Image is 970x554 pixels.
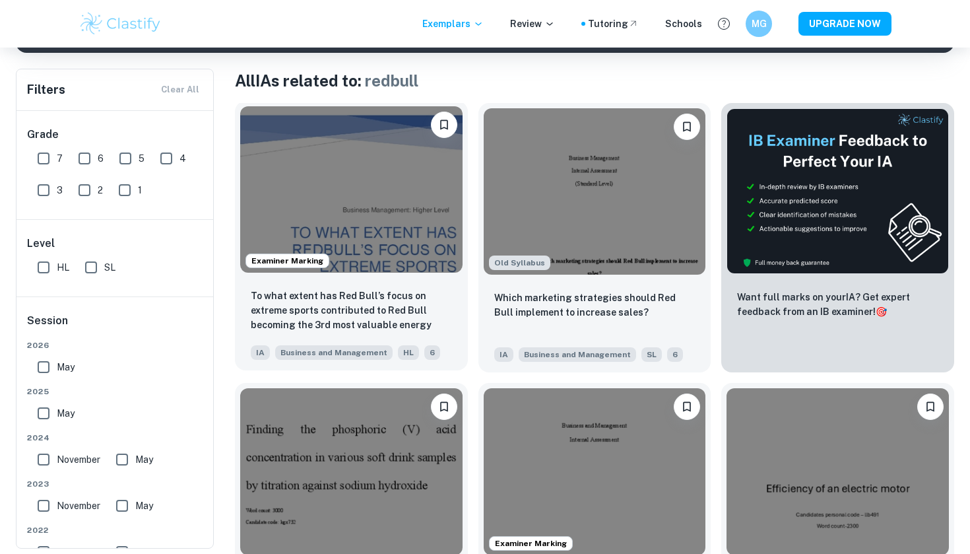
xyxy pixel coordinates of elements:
[246,255,329,267] span: Examiner Marking
[27,339,204,351] span: 2026
[746,11,772,37] button: MG
[135,452,153,467] span: May
[641,347,662,362] span: SL
[135,499,153,513] span: May
[490,537,572,549] span: Examiner Marking
[275,345,393,360] span: Business and Management
[27,81,65,99] h6: Filters
[27,127,204,143] h6: Grade
[365,71,418,90] span: redbull
[674,394,700,420] button: Bookmark
[422,17,484,31] p: Exemplars
[27,386,204,398] span: 2025
[484,108,706,275] img: Business and Management IA example thumbnail: Which marketing strategies should Red Bu
[494,291,695,320] p: Which marketing strategies should Red Bull implement to increase sales?
[798,12,891,36] button: UPGRADE NOW
[721,103,954,372] a: ThumbnailWant full marks on yourIA? Get expert feedback from an IB examiner!
[179,151,186,166] span: 4
[27,313,204,339] h6: Session
[104,260,115,275] span: SL
[138,183,142,197] span: 1
[98,183,103,197] span: 2
[398,345,419,360] span: HL
[674,114,700,140] button: Bookmark
[665,17,702,31] a: Schools
[588,17,639,31] a: Tutoring
[235,69,954,92] h1: All IAs related to:
[57,151,63,166] span: 7
[57,360,75,374] span: May
[494,347,513,362] span: IA
[139,151,145,166] span: 5
[240,106,463,273] img: Business and Management IA example thumbnail: To what extent has Red Bull’s focus on e
[57,452,100,467] span: November
[510,17,555,31] p: Review
[251,345,270,360] span: IA
[98,151,104,166] span: 6
[431,112,457,138] button: Bookmark
[27,524,204,536] span: 2022
[713,13,735,35] button: Help and Feedback
[917,394,944,420] button: Bookmark
[424,345,440,360] span: 6
[57,260,69,275] span: HL
[27,432,204,444] span: 2024
[752,17,767,31] h6: MG
[727,108,949,274] img: Thumbnail
[737,290,938,319] p: Want full marks on your IA ? Get expert feedback from an IB examiner!
[251,289,452,333] p: To what extent has Red Bull’s focus on extreme sports contributed to Red Bull becoming the 3rd mo...
[57,499,100,513] span: November
[235,103,468,372] a: Examiner MarkingBookmarkTo what extent has Red Bull’s focus on extreme sports contributed to Red ...
[519,347,636,362] span: Business and Management
[431,394,457,420] button: Bookmark
[489,256,550,270] div: Starting from the May 2024 session, the Business IA requirements have changed. It's OK to refer t...
[489,256,550,270] span: Old Syllabus
[79,11,162,37] img: Clastify logo
[57,406,75,421] span: May
[667,347,683,362] span: 6
[57,183,63,197] span: 3
[27,236,204,252] h6: Level
[876,306,887,317] span: 🎯
[27,478,204,490] span: 2023
[478,103,711,372] a: Starting from the May 2024 session, the Business IA requirements have changed. It's OK to refer t...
